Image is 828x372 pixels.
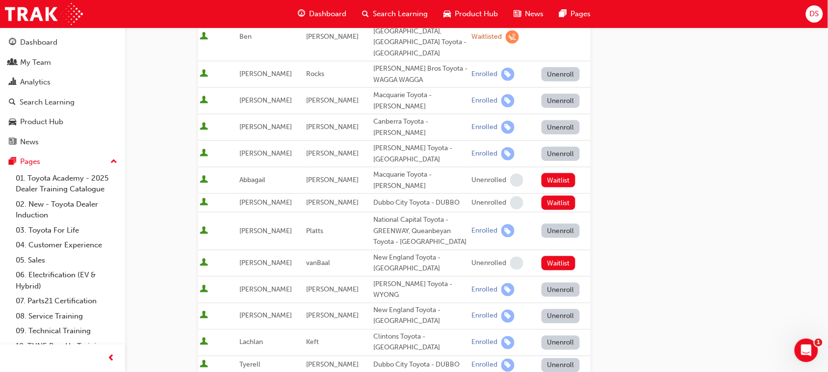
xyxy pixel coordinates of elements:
[307,312,359,320] span: [PERSON_NAME]
[795,339,818,362] iframe: Intercom live chat
[200,226,208,236] span: User is active
[373,279,467,301] div: [PERSON_NAME] Toyota - WYONG
[12,293,121,309] a: 07. Parts21 Certification
[501,359,515,372] span: learningRecordVerb_ENROLL-icon
[471,176,506,185] div: Unenrolled
[571,8,591,20] span: Pages
[20,77,51,88] div: Analytics
[542,67,580,81] button: Unenroll
[471,226,497,236] div: Enrolled
[239,123,292,131] span: [PERSON_NAME]
[9,98,16,107] span: search-icon
[806,5,823,23] button: DS
[471,32,502,42] div: Waitlisted
[239,312,292,320] span: [PERSON_NAME]
[471,285,497,294] div: Enrolled
[4,53,121,72] a: My Team
[200,285,208,294] span: User is active
[12,267,121,293] a: 06. Electrification (EV & Hybrid)
[5,3,83,25] img: Trak
[471,96,497,106] div: Enrolled
[815,339,823,346] span: 1
[20,37,57,48] div: Dashboard
[200,198,208,208] span: User is active
[542,224,580,238] button: Unenroll
[9,58,16,67] span: people-icon
[471,338,497,347] div: Enrolled
[307,149,359,158] span: [PERSON_NAME]
[9,158,16,166] span: pages-icon
[307,198,359,207] span: [PERSON_NAME]
[525,8,544,20] span: News
[200,122,208,132] span: User is active
[4,153,121,171] button: Pages
[200,360,208,370] span: User is active
[110,156,117,168] span: up-icon
[542,173,575,187] button: Waitlist
[307,259,331,267] span: vanBaal
[510,196,523,210] span: learningRecordVerb_NONE-icon
[239,285,292,293] span: [PERSON_NAME]
[501,310,515,323] span: learningRecordVerb_ENROLL-icon
[4,133,121,151] a: News
[290,4,355,24] a: guage-iconDashboard
[373,143,467,165] div: [PERSON_NAME] Toyota - [GEOGRAPHIC_DATA]
[501,283,515,296] span: learningRecordVerb_ENROLL-icon
[20,156,40,167] div: Pages
[501,68,515,81] span: learningRecordVerb_ENROLL-icon
[542,94,580,108] button: Unenroll
[501,336,515,349] span: learningRecordVerb_ENROLL-icon
[373,169,467,191] div: Macquarie Toyota - [PERSON_NAME]
[810,8,819,20] span: DS
[12,197,121,223] a: 02. New - Toyota Dealer Induction
[200,96,208,106] span: User is active
[307,285,359,293] span: [PERSON_NAME]
[239,149,292,158] span: [PERSON_NAME]
[4,73,121,91] a: Analytics
[373,63,467,85] div: [PERSON_NAME] Bros Toyota - WAGGA WAGGA
[20,57,51,68] div: My Team
[501,94,515,107] span: learningRecordVerb_ENROLL-icon
[20,116,63,128] div: Product Hub
[9,38,16,47] span: guage-icon
[307,32,359,41] span: [PERSON_NAME]
[471,259,506,268] div: Unenrolled
[200,311,208,321] span: User is active
[542,309,580,323] button: Unenroll
[542,336,580,350] button: Unenroll
[12,339,121,354] a: 10. TUNE Rev-Up Training
[200,69,208,79] span: User is active
[510,257,523,270] span: learningRecordVerb_NONE-icon
[239,361,260,369] span: Tyerell
[542,147,580,161] button: Unenroll
[373,197,467,209] div: Dubbo City Toyota - DUBBO
[200,32,208,42] span: User is active
[542,283,580,297] button: Unenroll
[239,70,292,78] span: [PERSON_NAME]
[307,361,359,369] span: [PERSON_NAME]
[373,252,467,274] div: New England Toyota - [GEOGRAPHIC_DATA]
[455,8,498,20] span: Product Hub
[108,352,115,365] span: prev-icon
[373,305,467,327] div: New England Toyota - [GEOGRAPHIC_DATA]
[471,361,497,370] div: Enrolled
[298,8,306,20] span: guage-icon
[307,123,359,131] span: [PERSON_NAME]
[373,214,467,248] div: National Capital Toyota - GREENWAY, Queanbeyan Toyota - [GEOGRAPHIC_DATA]
[501,224,515,238] span: learningRecordVerb_ENROLL-icon
[12,323,121,339] a: 09. Technical Training
[9,118,16,127] span: car-icon
[560,8,567,20] span: pages-icon
[373,332,467,354] div: Clintons Toyota - [GEOGRAPHIC_DATA]
[542,196,575,210] button: Waitlist
[12,253,121,268] a: 05. Sales
[4,33,121,52] a: Dashboard
[501,121,515,134] span: learningRecordVerb_ENROLL-icon
[471,149,497,159] div: Enrolled
[373,8,428,20] span: Search Learning
[373,116,467,138] div: Canberra Toyota - [PERSON_NAME]
[506,4,552,24] a: news-iconNews
[4,31,121,153] button: DashboardMy TeamAnalyticsSearch LearningProduct HubNews
[444,8,451,20] span: car-icon
[542,120,580,134] button: Unenroll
